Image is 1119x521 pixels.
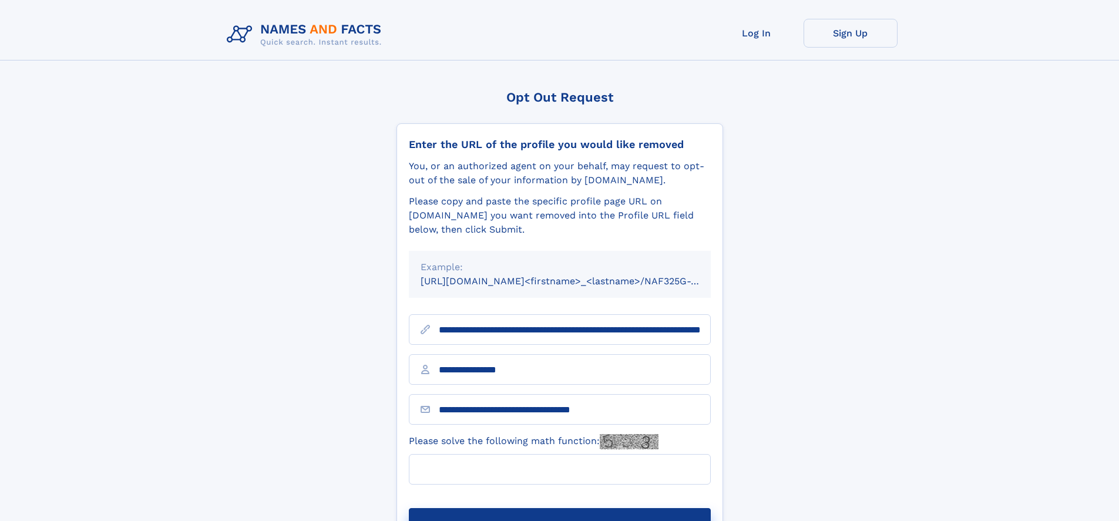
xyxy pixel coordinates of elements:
[396,90,723,105] div: Opt Out Request
[409,159,711,187] div: You, or an authorized agent on your behalf, may request to opt-out of the sale of your informatio...
[409,194,711,237] div: Please copy and paste the specific profile page URL on [DOMAIN_NAME] you want removed into the Pr...
[421,275,733,287] small: [URL][DOMAIN_NAME]<firstname>_<lastname>/NAF325G-xxxxxxxx
[421,260,699,274] div: Example:
[409,138,711,151] div: Enter the URL of the profile you would like removed
[804,19,898,48] a: Sign Up
[409,434,658,449] label: Please solve the following math function:
[222,19,391,51] img: Logo Names and Facts
[710,19,804,48] a: Log In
